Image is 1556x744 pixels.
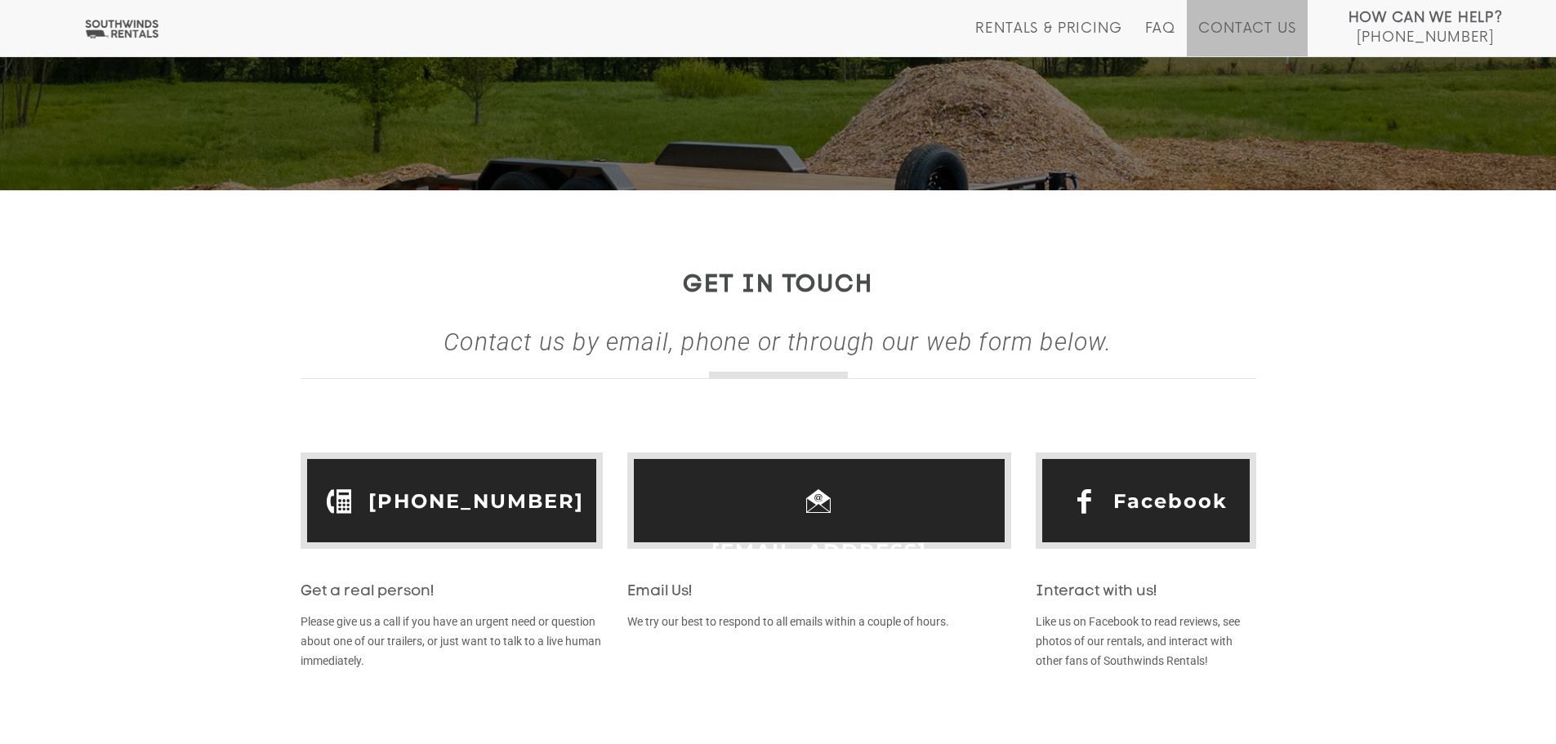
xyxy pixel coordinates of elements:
a: Contact Us [1198,20,1295,56]
p: We try our best to respond to all emails within a couple of hours. [627,612,1011,631]
strong: Contact us by email, phone or through our web form below. [444,327,1112,356]
h2: get in touch [301,272,1256,299]
strong: How Can We Help? [1349,10,1503,26]
a: [EMAIL_ADDRESS][DOMAIN_NAME] [638,526,1001,627]
a: [PHONE_NUMBER] [368,476,584,527]
a: How Can We Help? [PHONE_NUMBER] [1349,8,1503,44]
p: Like us on Facebook to read reviews, see photos of our rentals, and interact with other fans of S... [1036,612,1256,670]
h3: Interact with us! [1036,584,1256,600]
span: [PHONE_NUMBER] [1357,29,1494,46]
a: FAQ [1145,20,1176,56]
h3: Get a real person! [301,584,603,600]
a: Rentals & Pricing [975,20,1121,56]
a: Facebook [1113,476,1228,527]
img: Southwinds Rentals Logo [82,19,162,39]
p: Please give us a call if you have an urgent need or question about one of our trailers, or just w... [301,612,603,670]
h3: Email Us! [627,584,1011,600]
